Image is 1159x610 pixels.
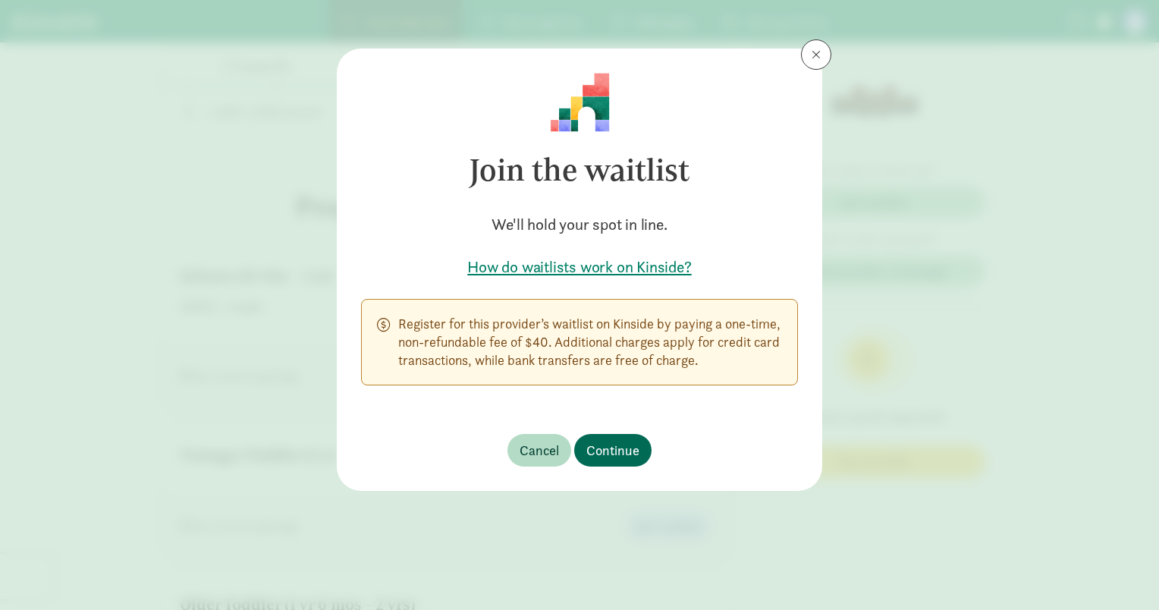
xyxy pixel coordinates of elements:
a: How do waitlists work on Kinside? [361,256,798,278]
button: Cancel [507,434,571,467]
h5: We'll hold your spot in line. [361,214,798,235]
button: Continue [574,434,652,467]
p: Register for this provider’s waitlist on Kinside by paying a one-time, non-refundable fee of $40.... [398,315,782,369]
span: Cancel [520,440,559,461]
span: Continue [586,440,639,461]
h3: Join the waitlist [361,132,798,208]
